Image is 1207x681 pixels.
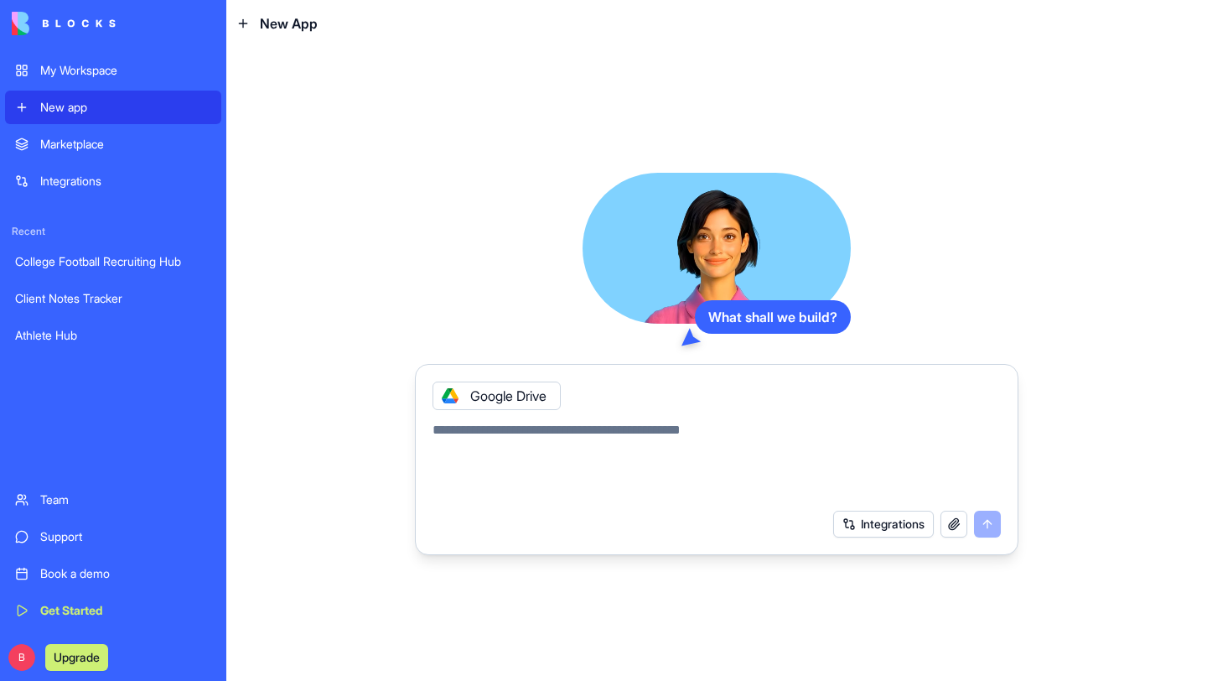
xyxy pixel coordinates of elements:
[695,300,851,334] div: What shall we build?
[40,173,211,190] div: Integrations
[40,565,211,582] div: Book a demo
[5,91,221,124] a: New app
[45,644,108,671] button: Upgrade
[5,127,221,161] a: Marketplace
[833,511,934,538] button: Integrations
[12,12,116,35] img: logo
[40,62,211,79] div: My Workspace
[5,282,221,315] a: Client Notes Tracker
[5,164,221,198] a: Integrations
[40,136,211,153] div: Marketplace
[260,13,318,34] span: New App
[5,245,221,278] a: College Football Recruiting Hub
[5,520,221,554] a: Support
[40,602,211,619] div: Get Started
[433,382,561,410] div: Google Drive
[5,594,221,627] a: Get Started
[5,557,221,590] a: Book a demo
[5,483,221,517] a: Team
[40,491,211,508] div: Team
[40,528,211,545] div: Support
[15,327,211,344] div: Athlete Hub
[40,99,211,116] div: New app
[5,54,221,87] a: My Workspace
[5,225,221,238] span: Recent
[45,648,108,665] a: Upgrade
[15,253,211,270] div: College Football Recruiting Hub
[15,290,211,307] div: Client Notes Tracker
[5,319,221,352] a: Athlete Hub
[8,644,35,671] span: B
